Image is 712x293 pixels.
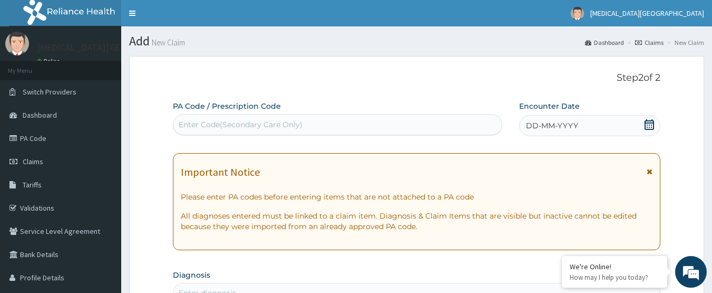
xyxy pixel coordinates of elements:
img: User Image [5,32,29,55]
li: New Claim [665,38,704,47]
span: Claims [23,157,43,166]
h1: Add [129,34,704,48]
a: Dashboard [585,38,624,47]
span: Tariffs [23,180,42,190]
div: Enter Code(Secondary Care Only) [179,119,303,130]
p: [MEDICAL_DATA][GEOGRAPHIC_DATA] [37,43,193,52]
a: Claims [635,38,664,47]
label: Diagnosis [173,270,210,280]
label: PA Code / Prescription Code [173,101,281,111]
h1: Important Notice [181,166,260,178]
p: Please enter PA codes before entering items that are not attached to a PA code [181,192,653,202]
span: Dashboard [23,110,57,120]
label: Encounter Date [519,101,580,111]
span: DD-MM-YYYY [526,120,578,131]
img: User Image [571,7,584,20]
div: We're Online! [570,262,659,271]
span: Switch Providers [23,87,76,97]
small: New Claim [150,39,185,46]
span: [MEDICAL_DATA][GEOGRAPHIC_DATA] [590,8,704,18]
p: How may I help you today? [570,273,659,282]
p: Step 2 of 2 [173,72,661,84]
a: Online [37,58,62,65]
p: All diagnoses entered must be linked to a claim item. Diagnosis & Claim Items that are visible bu... [181,211,653,232]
